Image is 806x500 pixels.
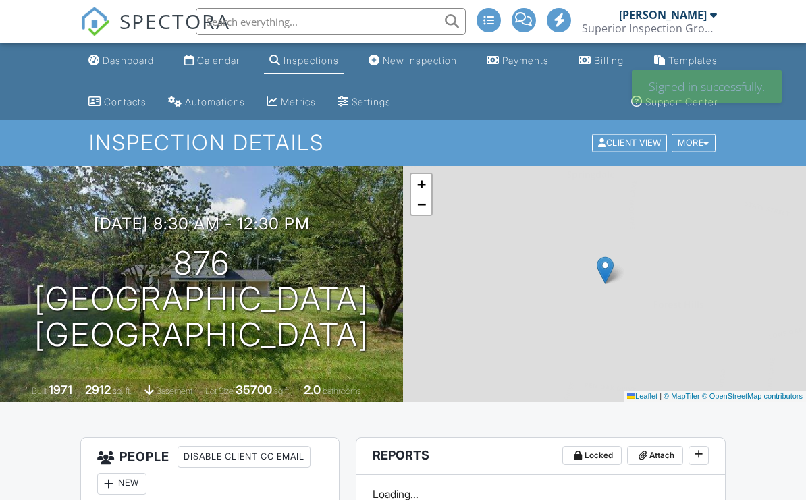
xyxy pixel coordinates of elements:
[179,49,245,74] a: Calendar
[383,55,457,66] div: New Inspection
[156,386,192,396] span: basement
[411,174,431,194] a: Zoom in
[323,386,361,396] span: bathrooms
[89,131,717,155] h1: Inspection Details
[417,196,426,213] span: −
[619,8,707,22] div: [PERSON_NAME]
[627,392,657,400] a: Leaflet
[304,383,321,397] div: 2.0
[626,90,723,115] a: Support Center
[197,55,240,66] div: Calendar
[591,137,670,147] a: Client View
[352,96,391,107] div: Settings
[363,49,462,74] a: New Inspection
[80,7,110,36] img: The Best Home Inspection Software - Spectora
[502,55,549,66] div: Payments
[119,7,230,35] span: SPECTORA
[83,90,152,115] a: Contacts
[103,55,154,66] div: Dashboard
[94,215,310,233] h3: [DATE] 8:30 am - 12:30 pm
[85,383,111,397] div: 2912
[582,22,717,35] div: Superior Inspection Group
[672,134,716,152] div: More
[236,383,272,397] div: 35700
[702,392,803,400] a: © OpenStreetMap contributors
[163,90,250,115] a: Automations (Advanced)
[594,55,624,66] div: Billing
[597,256,614,284] img: Marker
[22,246,381,352] h1: 876 [GEOGRAPHIC_DATA] [GEOGRAPHIC_DATA]
[573,49,629,74] a: Billing
[113,386,132,396] span: sq. ft.
[104,96,146,107] div: Contacts
[332,90,396,115] a: Settings
[632,70,782,103] div: Signed in successfully.
[205,386,234,396] span: Lot Size
[284,55,339,66] div: Inspections
[660,392,662,400] span: |
[274,386,291,396] span: sq.ft.
[97,473,146,495] div: New
[83,49,159,74] a: Dashboard
[417,175,426,192] span: +
[32,386,47,396] span: Built
[185,96,245,107] div: Automations
[264,49,344,74] a: Inspections
[664,392,700,400] a: © MapTiler
[649,49,723,74] a: Templates
[411,194,431,215] a: Zoom out
[196,8,466,35] input: Search everything...
[261,90,321,115] a: Metrics
[481,49,554,74] a: Payments
[592,134,667,152] div: Client View
[49,383,72,397] div: 1971
[281,96,316,107] div: Metrics
[80,18,230,47] a: SPECTORA
[178,446,311,468] div: Disable Client CC Email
